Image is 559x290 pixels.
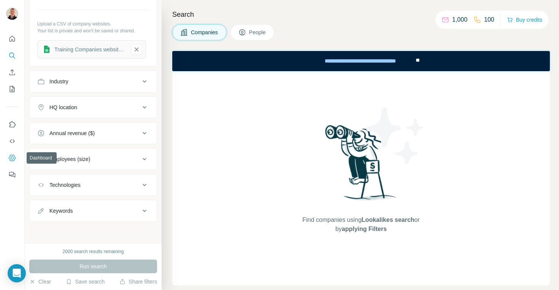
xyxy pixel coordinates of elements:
div: Open Intercom Messenger [8,264,26,282]
button: Clear [29,278,51,285]
iframe: Banner [172,51,550,71]
button: My lists [6,82,18,96]
div: Training Companies website 1-62 [54,46,126,53]
button: Share filters [119,278,157,285]
button: Quick start [6,32,18,46]
span: Lookalikes search [362,217,414,223]
p: Upload a CSV of company websites. [37,21,149,27]
button: Search [6,49,18,62]
button: Feedback [6,168,18,182]
div: 2000 search results remaining [63,248,124,255]
button: Dashboard [6,151,18,165]
button: Buy credits [507,14,542,25]
button: Industry [30,72,157,91]
button: Employees (size) [30,150,157,168]
p: 1,000 [452,15,467,24]
p: 100 [484,15,494,24]
div: Employees (size) [49,155,90,163]
button: Keywords [30,202,157,220]
span: Companies [191,29,219,36]
button: HQ location [30,98,157,116]
img: Surfe Illustration - Woman searching with binoculars [322,123,401,208]
div: Annual revenue ($) [49,129,95,137]
span: Find companies using or by [300,215,422,234]
div: Keywords [49,207,73,215]
div: Industry [49,78,68,85]
div: HQ location [49,104,77,111]
div: Technologies [49,181,81,189]
button: Use Surfe API [6,134,18,148]
p: Your list is private and won't be saved or shared. [37,27,149,34]
span: People [249,29,267,36]
button: Annual revenue ($) [30,124,157,142]
span: applying Filters [342,226,387,232]
img: gsheets icon [41,44,52,55]
button: Save search [66,278,105,285]
button: Enrich CSV [6,65,18,79]
button: Technologies [30,176,157,194]
img: Avatar [6,8,18,20]
button: Use Surfe on LinkedIn [6,118,18,131]
img: Surfe Illustration - Stars [361,102,430,170]
h4: Search [172,9,550,20]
